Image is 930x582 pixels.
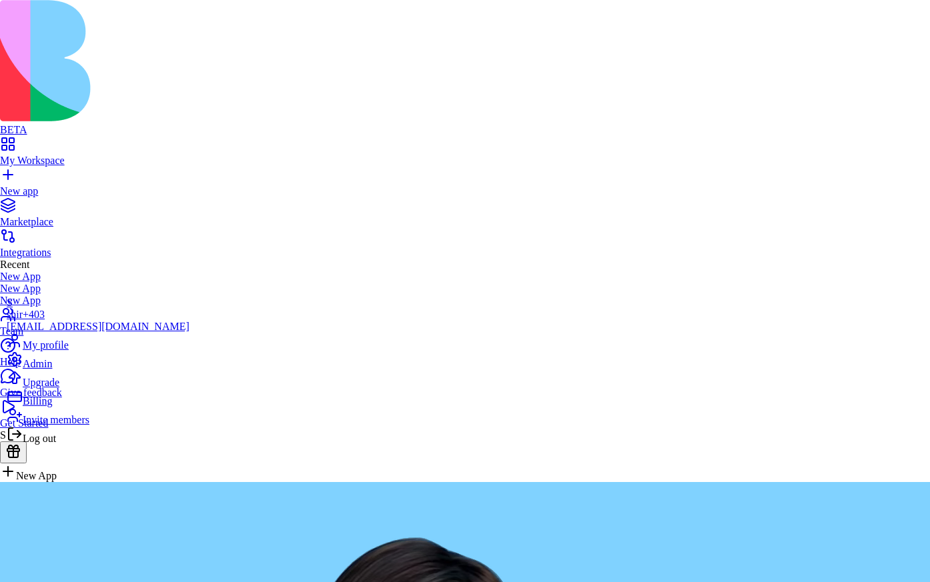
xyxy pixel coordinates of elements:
[7,333,189,351] a: My profile
[7,309,189,321] div: shir+403
[7,351,189,370] a: Admin
[16,470,57,481] span: New App
[23,433,56,444] span: Log out
[7,407,189,426] a: Invite members
[7,389,189,407] a: Billing
[23,358,52,369] span: Admin
[7,370,189,389] a: Upgrade
[7,297,189,333] a: Sshir+403[EMAIL_ADDRESS][DOMAIN_NAME]
[7,297,13,308] span: S
[23,339,69,351] span: My profile
[7,321,189,333] div: [EMAIL_ADDRESS][DOMAIN_NAME]
[23,395,52,407] span: Billing
[23,414,89,425] span: Invite members
[23,377,59,388] span: Upgrade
